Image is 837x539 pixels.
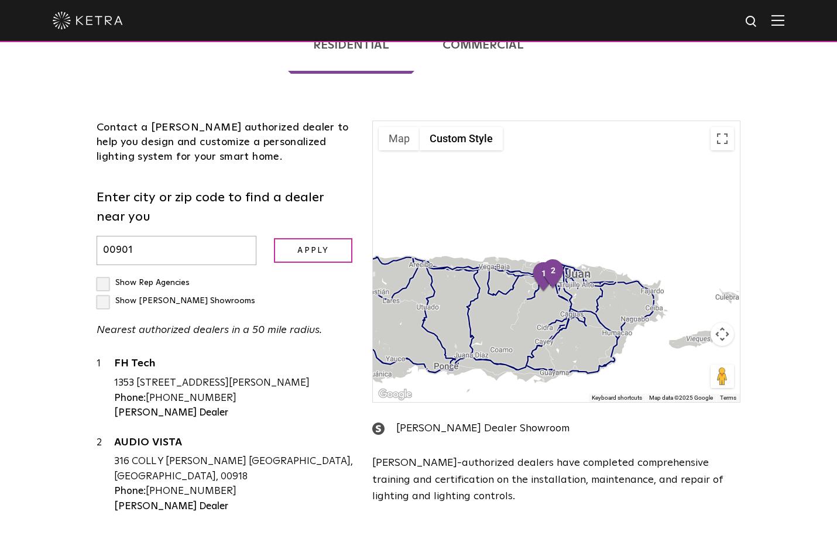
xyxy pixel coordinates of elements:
div: [PERSON_NAME] Dealer Showroom [372,420,740,437]
a: Commercial [417,16,549,74]
button: Toggle fullscreen view [711,127,734,150]
img: Hamburger%20Nav.svg [771,15,784,26]
button: Map camera controls [711,322,734,346]
button: Show street map [379,127,420,150]
p: [PERSON_NAME]-authorized dealers have completed comprehensive training and certification on the i... [372,455,740,505]
strong: [PERSON_NAME] Dealer [114,502,228,511]
img: ketra-logo-2019-white [53,12,123,29]
div: 316 COLL Y [PERSON_NAME] [GEOGRAPHIC_DATA], [GEOGRAPHIC_DATA], 00918 [114,454,355,484]
a: AUDIO VISTA [114,437,355,452]
div: 1 [97,356,114,420]
a: Terms (opens in new tab) [720,394,736,401]
button: Drag Pegman onto the map to open Street View [711,365,734,388]
div: 1353 [STREET_ADDRESS][PERSON_NAME] [114,376,355,391]
button: Custom Style [420,127,503,150]
button: Keyboard shortcuts [592,394,642,402]
span: Map data ©2025 Google [649,394,713,401]
div: [PHONE_NUMBER] [114,484,355,499]
img: search icon [745,15,759,29]
div: 2 [97,435,114,514]
p: Nearest authorized dealers in a 50 mile radius. [97,322,355,339]
label: Show [PERSON_NAME] Showrooms [97,297,255,305]
div: 2 [541,259,565,290]
strong: Phone: [114,486,146,496]
input: Apply [274,238,352,263]
img: showroom_icon.png [372,423,385,435]
a: FH Tech [114,358,355,373]
label: Show Rep Agencies [97,279,190,287]
div: Contact a [PERSON_NAME] authorized dealer to help you design and customize a personalized lightin... [97,121,355,165]
img: Google [376,387,414,402]
div: [PHONE_NUMBER] [114,391,355,406]
a: Open this area in Google Maps (opens a new window) [376,387,414,402]
strong: [PERSON_NAME] Dealer [114,408,228,418]
div: 1 [531,262,556,293]
input: Enter city or zip code [97,236,256,266]
a: Residential [288,16,414,74]
label: Enter city or zip code to find a dealer near you [97,188,355,227]
strong: Phone: [114,393,146,403]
